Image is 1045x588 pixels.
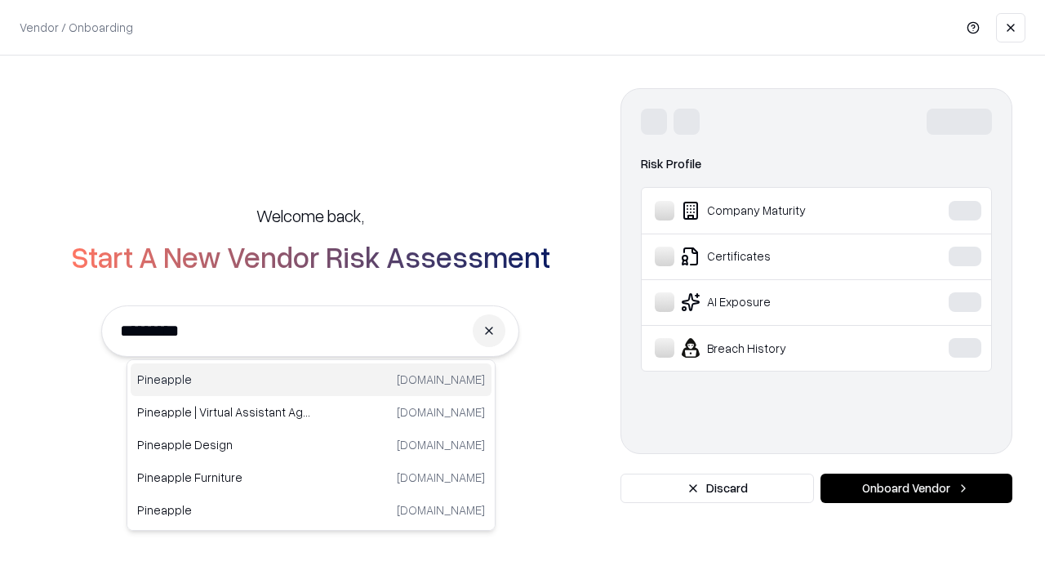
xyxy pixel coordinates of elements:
[20,19,133,36] p: Vendor / Onboarding
[655,247,899,266] div: Certificates
[820,474,1012,503] button: Onboard Vendor
[256,204,364,227] h5: Welcome back,
[397,469,485,486] p: [DOMAIN_NAME]
[397,403,485,421] p: [DOMAIN_NAME]
[137,436,311,453] p: Pineapple Design
[620,474,814,503] button: Discard
[137,501,311,519] p: Pineapple
[655,201,899,220] div: Company Maturity
[137,469,311,486] p: Pineapple Furniture
[397,371,485,388] p: [DOMAIN_NAME]
[641,154,992,174] div: Risk Profile
[137,371,311,388] p: Pineapple
[397,436,485,453] p: [DOMAIN_NAME]
[655,338,899,358] div: Breach History
[397,501,485,519] p: [DOMAIN_NAME]
[127,359,496,531] div: Suggestions
[655,292,899,312] div: AI Exposure
[137,403,311,421] p: Pineapple | Virtual Assistant Agency
[71,240,550,273] h2: Start A New Vendor Risk Assessment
